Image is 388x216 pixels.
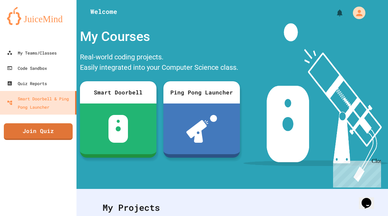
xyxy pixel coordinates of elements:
[3,3,48,44] div: Chat with us now!Close
[7,49,57,57] div: My Teams/Classes
[243,23,388,182] img: banner-image-my-projects.png
[359,188,381,209] iframe: chat widget
[4,123,73,140] a: Join Quiz
[346,5,367,21] div: My Account
[76,23,243,50] div: My Courses
[76,50,243,76] div: Real-world coding projects. Easily integrated into your Computer Science class.
[330,158,381,188] iframe: chat widget
[323,7,346,19] div: My Notifications
[163,81,240,103] div: Ping Pong Launcher
[80,81,156,103] div: Smart Doorbell
[7,79,47,88] div: Quiz Reports
[7,94,72,111] div: Smart Doorbell & Ping Pong Launcher
[186,115,217,143] img: ppl-with-ball.png
[7,64,47,72] div: Code Sandbox
[108,115,128,143] img: sdb-white.svg
[7,7,70,25] img: logo-orange.svg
